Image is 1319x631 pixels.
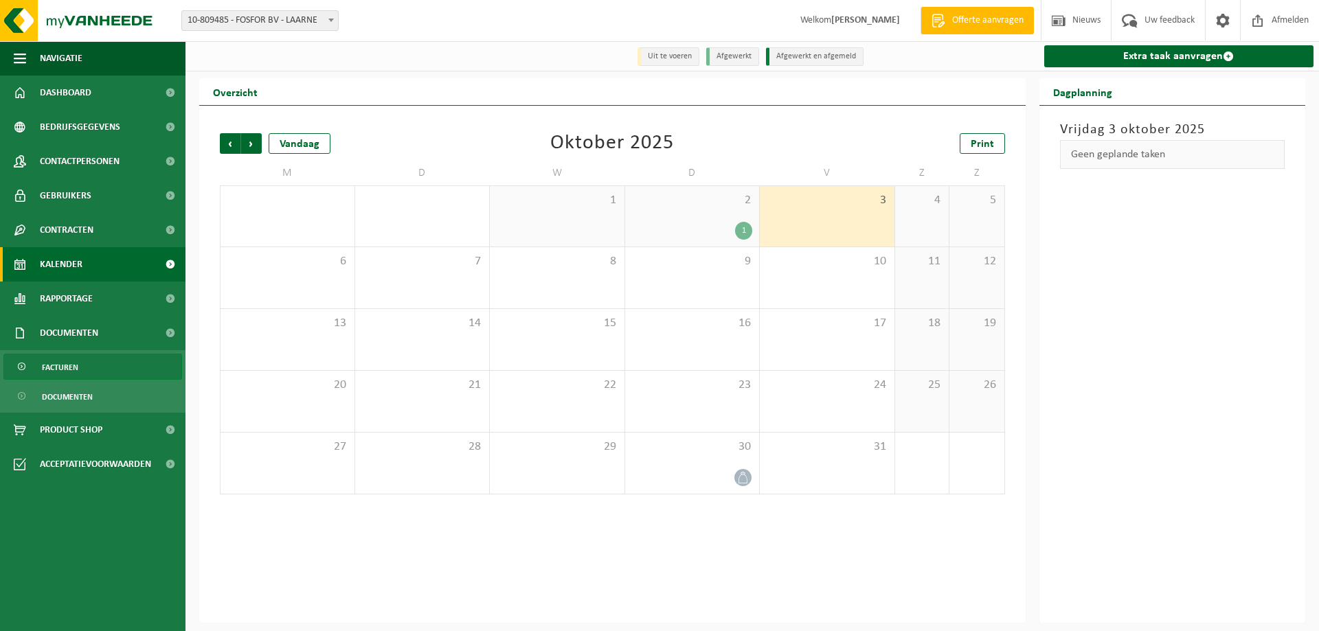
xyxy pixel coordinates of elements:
[971,139,994,150] span: Print
[497,193,618,208] span: 1
[1060,140,1285,169] div: Geen geplande taken
[960,133,1005,154] a: Print
[949,14,1027,27] span: Offerte aanvragen
[3,354,182,380] a: Facturen
[956,193,997,208] span: 5
[40,316,98,350] span: Documenten
[355,161,491,185] td: D
[3,383,182,409] a: Documenten
[40,282,93,316] span: Rapportage
[40,447,151,481] span: Acceptatievoorwaarden
[182,11,338,30] span: 10-809485 - FOSFOR BV - LAARNE
[760,161,895,185] td: V
[1044,45,1314,67] a: Extra taak aanvragen
[227,316,348,331] span: 13
[362,378,483,393] span: 21
[767,378,888,393] span: 24
[490,161,625,185] td: W
[949,161,1004,185] td: Z
[632,193,753,208] span: 2
[632,254,753,269] span: 9
[956,254,997,269] span: 12
[199,78,271,105] h2: Overzicht
[735,222,752,240] div: 1
[1060,119,1285,140] h3: Vrijdag 3 oktober 2025
[497,254,618,269] span: 8
[902,378,943,393] span: 25
[1039,78,1126,105] h2: Dagplanning
[956,316,997,331] span: 19
[181,10,339,31] span: 10-809485 - FOSFOR BV - LAARNE
[831,15,900,25] strong: [PERSON_NAME]
[766,47,864,66] li: Afgewerkt en afgemeld
[767,254,888,269] span: 10
[362,439,483,455] span: 28
[497,378,618,393] span: 22
[227,254,348,269] span: 6
[362,316,483,331] span: 14
[902,254,943,269] span: 11
[625,161,760,185] td: D
[497,316,618,331] span: 15
[902,193,943,208] span: 4
[40,41,82,76] span: Navigatie
[40,144,120,179] span: Contactpersonen
[638,47,699,66] li: Uit te voeren
[40,213,93,247] span: Contracten
[220,133,240,154] span: Vorige
[40,247,82,282] span: Kalender
[241,133,262,154] span: Volgende
[632,378,753,393] span: 23
[227,439,348,455] span: 27
[632,439,753,455] span: 30
[767,193,888,208] span: 3
[956,378,997,393] span: 26
[42,354,78,380] span: Facturen
[269,133,330,154] div: Vandaag
[42,384,93,410] span: Documenten
[40,413,102,447] span: Product Shop
[632,316,753,331] span: 16
[227,378,348,393] span: 20
[40,179,91,213] span: Gebruikers
[40,76,91,110] span: Dashboard
[706,47,759,66] li: Afgewerkt
[767,316,888,331] span: 17
[895,161,950,185] td: Z
[921,7,1034,34] a: Offerte aanvragen
[902,316,943,331] span: 18
[220,161,355,185] td: M
[550,133,674,154] div: Oktober 2025
[40,110,120,144] span: Bedrijfsgegevens
[767,439,888,455] span: 31
[362,254,483,269] span: 7
[497,439,618,455] span: 29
